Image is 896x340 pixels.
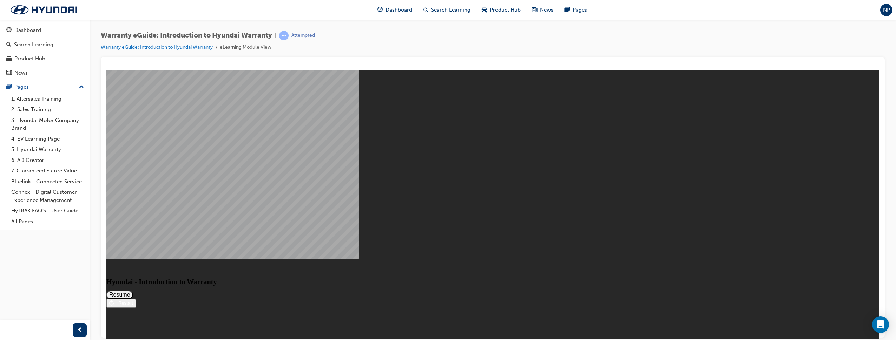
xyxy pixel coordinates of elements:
[8,144,87,155] a: 5. Hyundai Warranty
[559,3,593,17] a: pages-iconPages
[8,94,87,104] a: 1. Aftersales Training
[883,6,890,14] span: NP
[3,22,87,81] button: DashboardSearch LearningProduct HubNews
[3,24,87,37] a: Dashboard
[291,32,315,39] div: Attempted
[872,316,889,333] div: Open Intercom Messenger
[482,6,487,14] span: car-icon
[101,44,213,50] a: Warranty eGuide: Introduction to Hyundai Warranty
[6,56,12,62] span: car-icon
[8,104,87,115] a: 2. Sales Training
[377,6,383,14] span: guage-icon
[3,81,87,94] button: Pages
[14,26,41,34] div: Dashboard
[386,6,412,14] span: Dashboard
[490,6,521,14] span: Product Hub
[14,55,45,63] div: Product Hub
[4,2,84,17] img: Trak
[423,6,428,14] span: search-icon
[275,32,276,40] span: |
[476,3,526,17] a: car-iconProduct Hub
[279,31,289,40] span: learningRecordVerb_ATTEMPT-icon
[880,4,892,16] button: NP
[8,176,87,187] a: Bluelink - Connected Service
[431,6,470,14] span: Search Learning
[8,155,87,166] a: 6. AD Creator
[14,41,53,49] div: Search Learning
[14,69,28,77] div: News
[6,27,12,34] span: guage-icon
[77,326,83,335] span: prev-icon
[372,3,418,17] a: guage-iconDashboard
[14,83,29,91] div: Pages
[3,38,87,51] a: Search Learning
[526,3,559,17] a: news-iconNews
[220,43,271,52] li: eLearning Module View
[79,83,84,92] span: up-icon
[573,6,587,14] span: Pages
[101,32,272,40] span: Warranty eGuide: Introduction to Hyundai Warranty
[418,3,476,17] a: search-iconSearch Learning
[565,6,570,14] span: pages-icon
[6,70,12,76] span: news-icon
[8,205,87,216] a: HyTRAK FAQ's - User Guide
[3,67,87,80] a: News
[532,6,537,14] span: news-icon
[3,52,87,65] a: Product Hub
[8,134,87,144] a: 4. EV Learning Page
[8,165,87,176] a: 7. Guaranteed Future Value
[6,84,12,90] span: pages-icon
[6,42,11,48] span: search-icon
[540,6,553,14] span: News
[8,216,87,227] a: All Pages
[8,115,87,134] a: 3. Hyundai Motor Company Brand
[8,187,87,205] a: Connex - Digital Customer Experience Management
